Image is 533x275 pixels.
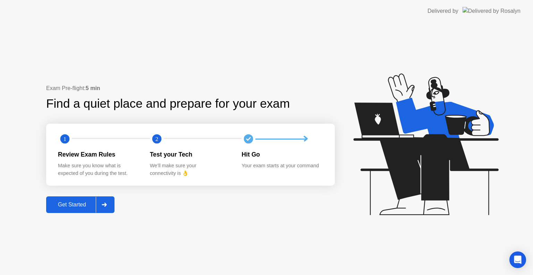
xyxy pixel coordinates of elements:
[64,136,66,142] text: 1
[150,162,231,177] div: We’ll make sure your connectivity is 👌
[463,7,521,15] img: Delivered by Rosalyn
[242,162,322,170] div: Your exam starts at your command
[46,84,335,92] div: Exam Pre-flight:
[46,95,291,113] div: Find a quiet place and prepare for your exam
[150,150,231,159] div: Test your Tech
[155,136,158,142] text: 2
[48,202,96,208] div: Get Started
[242,150,322,159] div: Hit Go
[509,251,526,268] div: Open Intercom Messenger
[46,196,115,213] button: Get Started
[58,150,139,159] div: Review Exam Rules
[428,7,458,15] div: Delivered by
[86,85,100,91] b: 5 min
[58,162,139,177] div: Make sure you know what is expected of you during the test.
